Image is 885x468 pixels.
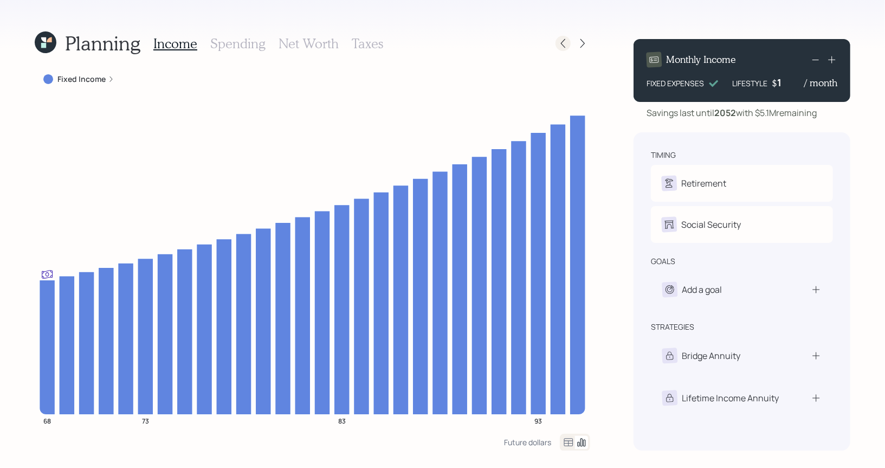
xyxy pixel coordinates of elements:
[534,416,542,426] tspan: 93
[504,437,551,447] div: Future dollars
[682,283,722,296] div: Add a goal
[43,416,51,426] tspan: 68
[651,150,676,161] div: timing
[142,416,149,426] tspan: 73
[681,218,741,231] div: Social Security
[65,31,140,55] h1: Planning
[153,36,197,52] h3: Income
[57,74,106,85] label: Fixed Income
[279,36,339,52] h3: Net Worth
[681,177,726,190] div: Retirement
[210,36,266,52] h3: Spending
[338,416,346,426] tspan: 83
[777,76,804,89] div: 1
[651,256,675,267] div: goals
[732,78,767,89] div: LIFESTYLE
[666,54,736,66] h4: Monthly Income
[804,77,837,89] h4: / month
[772,77,777,89] h4: $
[352,36,383,52] h3: Taxes
[682,392,779,405] div: Lifetime Income Annuity
[651,322,694,332] div: strategies
[682,349,740,362] div: Bridge Annuity
[647,106,817,119] div: Savings last until with $5.1M remaining
[714,107,736,119] b: 2052
[647,78,704,89] div: FIXED EXPENSES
